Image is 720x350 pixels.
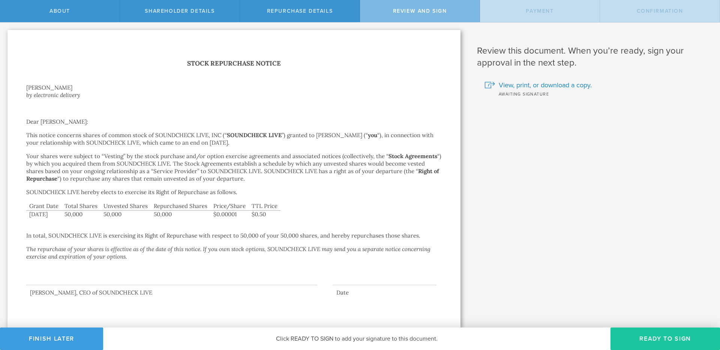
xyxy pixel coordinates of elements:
[26,224,442,239] p: In total, SOUNDCHECK LIVE is exercising its Right of Repurchase with respect to 50,000 of your 50...
[26,202,61,210] th: Grant Date
[26,153,442,182] p: Your shares were subject to “Vesting” by the stock purchase and/or option exercise agreements and...
[100,202,151,210] th: Unvested Shares
[249,210,280,218] td: $0.50
[26,188,442,196] p: SOUNDCHECK LIVE hereby elects to exercise its Right of Repurchase as follows.
[210,202,249,210] th: Price/Share
[499,80,592,90] span: View, print, or download a copy.
[393,8,447,14] span: Review and Sign
[61,202,100,210] th: Total Shares
[151,210,210,218] td: 50,000
[368,132,377,139] strong: you
[276,335,438,343] span: Click READY TO SIGN to add your signature to this document.
[388,153,437,160] strong: Stock Agreements
[26,168,439,182] strong: Right of Repurchase
[26,84,442,91] div: [PERSON_NAME]
[26,289,317,296] div: [PERSON_NAME], CEO of SOUNDCHECK LIVE
[267,8,333,14] span: Repurchase Details
[49,8,70,14] span: About
[26,245,430,260] em: The repurchase of your shares is effective as of the date of this notice. If you own stock option...
[610,328,720,350] button: Ready to Sign
[26,58,442,69] h1: Stock Repurchase Notice
[210,210,249,218] td: $0.00001
[26,210,61,218] td: [DATE]
[100,210,151,218] td: 50,000
[26,132,442,147] p: This notice concerns shares of common stock of SOUNDCHECK LIVE, INC (“ ”) granted to [PERSON_NAME...
[26,91,80,99] i: by electronic delivery
[333,289,436,296] div: Date
[526,8,553,14] span: Payment
[682,292,720,328] iframe: Chat Widget
[484,90,709,97] div: Awaiting signature
[145,8,214,14] span: Shareholder Details
[26,118,442,126] p: Dear [PERSON_NAME]:
[227,132,282,139] strong: SOUNDCHECK LIVE
[637,8,683,14] span: Confirmation
[61,210,100,218] td: 50,000
[249,202,280,210] th: TTL Price
[477,45,709,69] h1: Review this document. When you’re ready, sign your approval in the next step.
[151,202,210,210] th: Repurchased Shares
